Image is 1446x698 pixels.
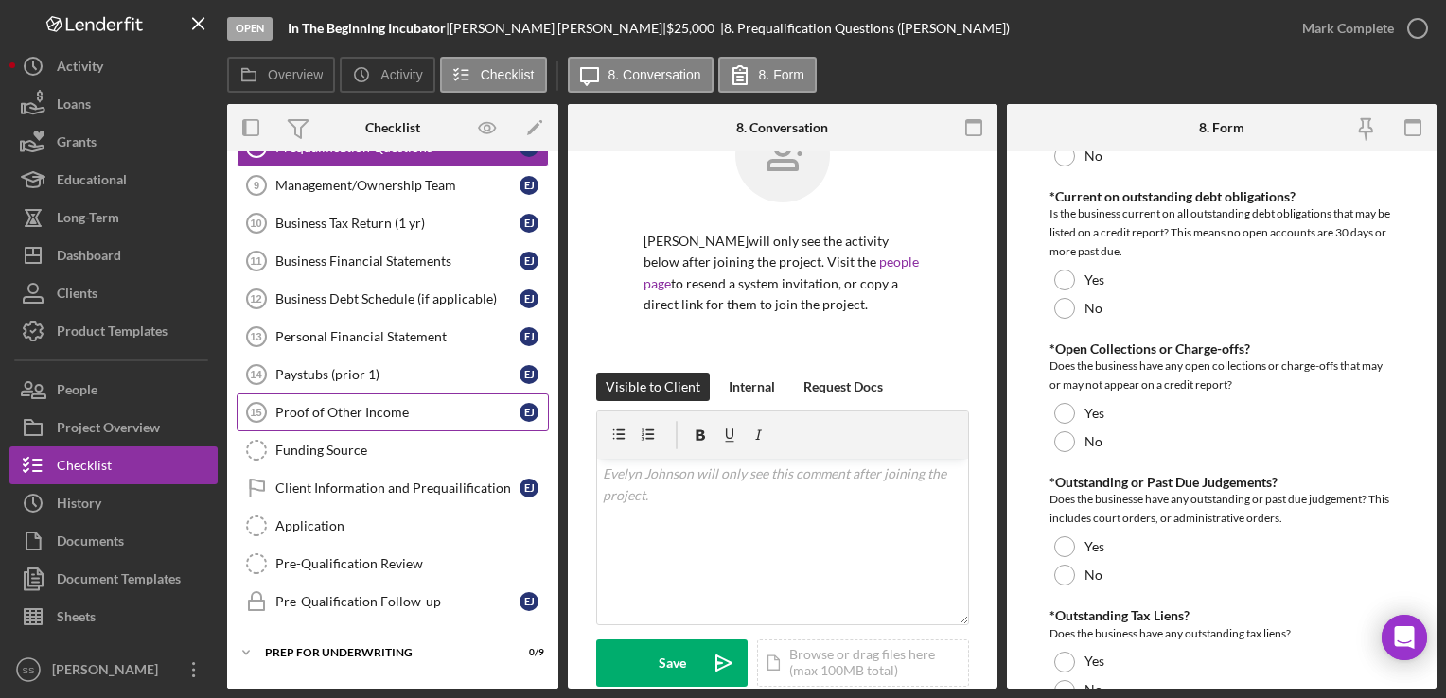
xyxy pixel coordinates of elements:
label: 8. Conversation [608,67,701,82]
button: Activity [340,57,434,93]
button: Request Docs [794,373,892,401]
div: E J [520,365,538,384]
div: 8. Conversation [736,120,828,135]
button: Educational [9,161,218,199]
div: 0 / 9 [510,647,544,658]
div: Pre-Qualification Review [275,556,548,571]
tspan: 11 [250,255,261,267]
label: No [1084,148,1102,164]
div: Document Templates [57,560,181,602]
a: 9Management/Ownership TeamEJ [237,166,549,204]
button: 8. Form [718,57,817,93]
button: Mark Complete [1283,9,1437,47]
label: No [1084,434,1102,449]
div: Management/Ownership Team [275,178,520,193]
div: Dashboard [57,236,121,279]
div: Save [659,639,686,687]
button: Documents [9,522,218,560]
div: Application [275,518,548,533]
tspan: 15 [250,407,261,418]
div: Project Overview [57,409,160,451]
tspan: 13 [250,331,261,342]
a: 13Personal Financial StatementEJ [237,318,549,356]
div: Sheets [57,598,96,640]
button: Loans [9,85,218,123]
div: Educational [57,161,127,203]
button: Long-Term [9,199,218,236]
label: Yes [1084,406,1104,421]
div: History [57,484,101,527]
button: Activity [9,47,218,85]
label: Checklist [481,67,535,82]
a: 11Business Financial StatementsEJ [237,242,549,280]
div: Internal [729,373,775,401]
div: [PERSON_NAME] [PERSON_NAME] | [450,21,666,36]
div: *Current on outstanding debt obligations? [1049,189,1393,204]
div: Client Information and Prequailification [275,480,520,496]
div: Open [227,17,273,41]
button: Product Templates [9,312,218,350]
div: Documents [57,522,124,565]
button: Document Templates [9,560,218,598]
div: E J [520,479,538,497]
label: No [1084,682,1102,697]
div: Does the business have any outstanding tax liens? [1049,624,1393,643]
a: Pre-Qualification Follow-upEJ [237,583,549,620]
div: Paystubs (prior 1) [275,367,520,382]
button: Checklist [9,446,218,484]
div: E J [520,289,538,308]
div: Open Intercom Messenger [1382,615,1427,660]
div: Mark Complete [1302,9,1394,47]
button: Grants [9,123,218,161]
button: History [9,484,218,522]
div: Does the business have any open collections or charge-offs that may or may not appear on a credit... [1049,357,1393,394]
button: Checklist [440,57,547,93]
div: People [57,371,97,413]
a: people page [644,253,919,290]
button: 8. Conversation [568,57,714,93]
a: Client Information and PrequailificationEJ [237,469,549,507]
a: 10Business Tax Return (1 yr)EJ [237,204,549,242]
a: Application [237,507,549,545]
tspan: 14 [250,369,262,380]
label: Yes [1084,272,1104,288]
button: Project Overview [9,409,218,446]
a: Dashboard [9,236,218,274]
a: 14Paystubs (prior 1)EJ [237,356,549,393]
button: Overview [227,57,335,93]
div: Clients [57,274,97,317]
div: | [288,21,450,36]
button: People [9,371,218,409]
label: 8. Form [759,67,804,82]
div: Checklist [57,446,112,489]
div: Business Financial Statements [275,253,520,269]
button: SS[PERSON_NAME] Santa [PERSON_NAME] [9,651,218,689]
button: Sheets [9,598,218,636]
div: Proof of Other Income [275,405,520,420]
tspan: 12 [250,293,261,305]
a: 15Proof of Other IncomeEJ [237,393,549,431]
label: No [1084,301,1102,316]
span: $25,000 [666,20,714,36]
button: Clients [9,274,218,312]
div: Checklist [365,120,420,135]
div: E J [520,327,538,346]
div: E J [520,403,538,422]
div: E J [520,592,538,611]
div: Grants [57,123,97,166]
div: Activity [57,47,103,90]
div: E J [520,252,538,270]
div: Business Debt Schedule (if applicable) [275,291,520,306]
div: E J [520,214,538,233]
div: Funding Source [275,443,548,458]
